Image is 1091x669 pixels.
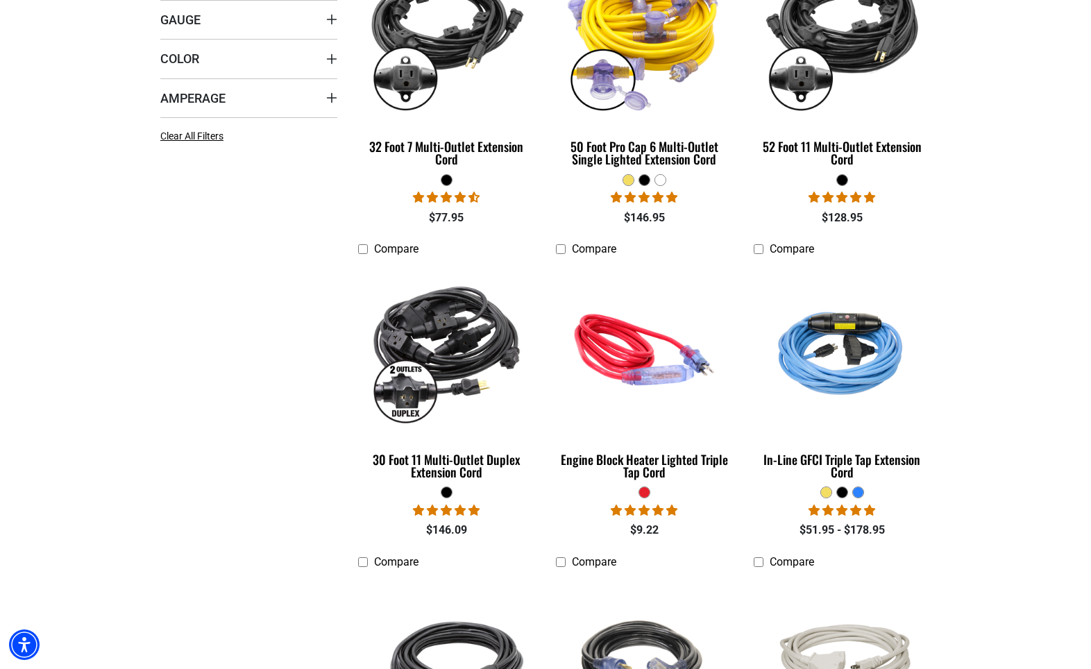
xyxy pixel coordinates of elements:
[809,191,875,204] span: 4.95 stars
[557,269,731,429] img: red
[358,263,535,486] a: black 30 Foot 11 Multi-Outlet Duplex Extension Cord
[413,191,480,204] span: 4.74 stars
[160,78,337,117] summary: Amperage
[556,210,733,226] div: $146.95
[611,191,677,204] span: 4.80 stars
[754,263,931,486] a: Light Blue In-Line GFCI Triple Tap Extension Cord
[754,210,931,226] div: $128.95
[572,242,616,255] span: Compare
[556,522,733,539] div: $9.22
[160,90,226,106] span: Amperage
[160,39,337,78] summary: Color
[160,12,201,28] span: Gauge
[374,242,418,255] span: Compare
[9,629,40,660] div: Accessibility Menu
[358,522,535,539] div: $146.09
[413,504,480,517] span: 5.00 stars
[358,140,535,165] div: 32 Foot 7 Multi-Outlet Extension Cord
[374,555,418,568] span: Compare
[556,140,733,165] div: 50 Foot Pro Cap 6 Multi-Outlet Single Lighted Extension Cord
[754,522,931,539] div: $51.95 - $178.95
[809,504,875,517] span: 5.00 stars
[360,269,534,429] img: black
[160,129,229,144] a: Clear All Filters
[556,453,733,478] div: Engine Block Heater Lighted Triple Tap Cord
[754,453,931,478] div: In-Line GFCI Triple Tap Extension Cord
[358,210,535,226] div: $77.95
[611,504,677,517] span: 5.00 stars
[770,555,814,568] span: Compare
[754,140,931,165] div: 52 Foot 11 Multi-Outlet Extension Cord
[556,263,733,486] a: red Engine Block Heater Lighted Triple Tap Cord
[572,555,616,568] span: Compare
[160,130,223,142] span: Clear All Filters
[160,51,199,67] span: Color
[358,453,535,478] div: 30 Foot 11 Multi-Outlet Duplex Extension Cord
[770,242,814,255] span: Compare
[754,269,929,429] img: Light Blue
